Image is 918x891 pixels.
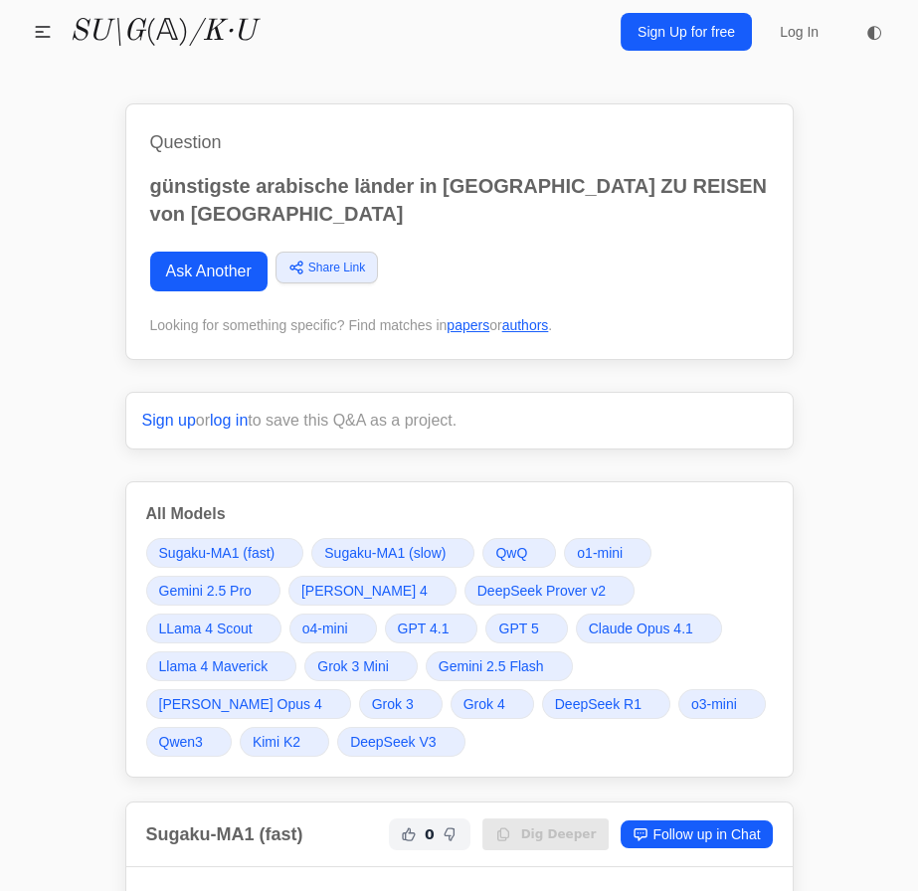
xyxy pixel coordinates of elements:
[498,619,538,638] span: GPT 5
[576,614,722,643] a: Claude Opus 4.1
[463,694,505,714] span: Grok 4
[210,412,248,429] a: log in
[150,252,268,291] a: Ask Another
[495,543,527,563] span: QwQ
[425,824,435,844] span: 0
[253,732,300,752] span: Kimi K2
[485,614,567,643] a: GPT 5
[150,315,769,335] div: Looking for something specific? Find matches in or .
[555,694,642,714] span: DeepSeek R1
[426,651,573,681] a: Gemini 2.5 Flash
[159,543,275,563] span: Sugaku-MA1 (fast)
[385,614,478,643] a: GPT 4.1
[337,727,464,757] a: DeepSeek V3
[146,538,304,568] a: Sugaku-MA1 (fast)
[159,619,253,638] span: LLama 4 Scout
[477,581,606,601] span: DeepSeek Prover v2
[359,689,443,719] a: Grok 3
[189,17,256,47] i: /K·U
[866,23,882,41] span: ◐
[621,820,772,848] a: Follow up in Chat
[482,538,556,568] a: QwQ
[146,502,773,526] h3: All Models
[146,651,297,681] a: Llama 4 Maverick
[464,576,635,606] a: DeepSeek Prover v2
[439,822,462,846] button: Not Helpful
[159,694,322,714] span: [PERSON_NAME] Opus 4
[542,689,670,719] a: DeepSeek R1
[159,732,203,752] span: Qwen3
[372,694,414,714] span: Grok 3
[150,172,769,228] p: günstigste arabische länder in [GEOGRAPHIC_DATA] ZU REISEN von [GEOGRAPHIC_DATA]
[146,820,303,848] h2: Sugaku-MA1 (fast)
[240,727,329,757] a: Kimi K2
[589,619,693,638] span: Claude Opus 4.1
[142,409,777,433] p: or to save this Q&A as a project.
[447,317,489,333] a: papers
[397,822,421,846] button: Helpful
[398,619,450,638] span: GPT 4.1
[691,694,737,714] span: o3-mini
[146,689,351,719] a: [PERSON_NAME] Opus 4
[621,13,752,51] a: Sign Up for free
[304,651,418,681] a: Grok 3 Mini
[502,317,549,333] a: authors
[768,14,830,50] a: Log In
[577,543,623,563] span: o1-mini
[146,727,232,757] a: Qwen3
[289,614,377,643] a: o4-mini
[146,614,281,643] a: LLama 4 Scout
[159,656,269,676] span: Llama 4 Maverick
[146,576,280,606] a: Gemini 2.5 Pro
[302,619,348,638] span: o4-mini
[678,689,766,719] a: o3-mini
[350,732,436,752] span: DeepSeek V3
[439,656,544,676] span: Gemini 2.5 Flash
[70,17,145,47] i: SU\G
[159,581,252,601] span: Gemini 2.5 Pro
[854,12,894,52] button: ◐
[70,14,256,50] a: SU\G(𝔸)/K·U
[324,543,446,563] span: Sugaku-MA1 (slow)
[288,576,457,606] a: [PERSON_NAME] 4
[142,412,196,429] a: Sign up
[311,538,474,568] a: Sugaku-MA1 (slow)
[150,128,769,156] h1: Question
[451,689,534,719] a: Grok 4
[564,538,651,568] a: o1-mini
[308,259,365,276] span: Share Link
[301,581,428,601] span: [PERSON_NAME] 4
[317,656,389,676] span: Grok 3 Mini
